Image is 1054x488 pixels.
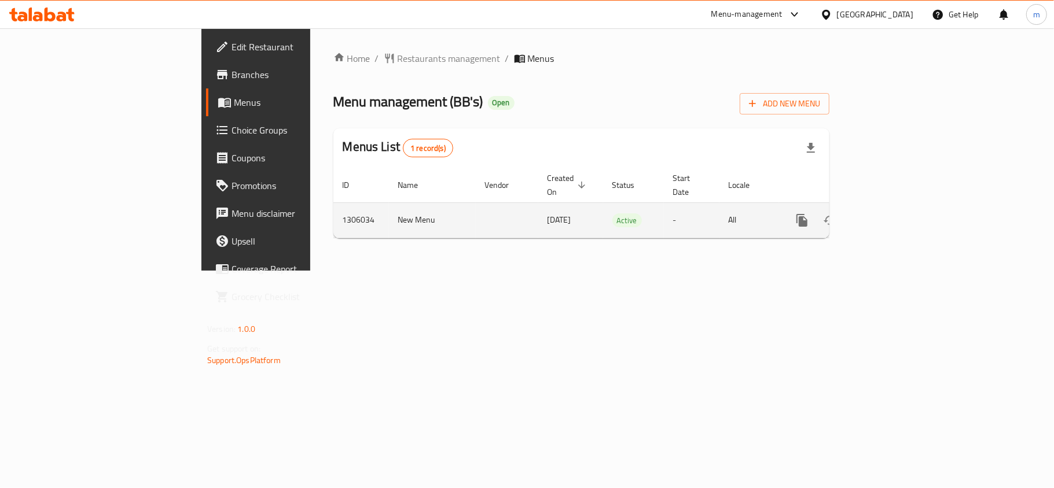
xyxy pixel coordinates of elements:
button: Change Status [816,206,844,234]
span: ID [343,178,365,192]
span: Created On [548,171,589,199]
div: Menu-management [711,8,783,21]
a: Support.OpsPlatform [207,353,281,368]
span: Active [612,214,642,227]
div: Active [612,213,642,227]
div: Open [488,96,515,110]
span: Start Date [673,171,706,199]
span: Choice Groups [232,123,368,137]
span: [DATE] [548,212,571,227]
table: enhanced table [333,168,909,238]
span: Upsell [232,234,368,248]
td: - [664,202,719,238]
a: Edit Restaurant [206,33,377,61]
span: Restaurants management [398,51,501,65]
span: Name [398,178,434,192]
span: m [1033,8,1040,21]
a: Promotions [206,172,377,199]
div: [GEOGRAPHIC_DATA] [837,8,913,21]
span: Vendor [485,178,524,192]
span: 1 record(s) [403,143,453,154]
span: Grocery Checklist [232,290,368,304]
span: Menus [528,51,554,65]
a: Coverage Report [206,255,377,283]
a: Menus [206,88,377,116]
span: Get support on: [207,341,260,356]
span: Open [488,98,515,108]
h2: Menus List [343,138,453,157]
nav: breadcrumb [333,51,829,65]
th: Actions [779,168,909,203]
div: Total records count [403,139,453,157]
a: Menu disclaimer [206,199,377,227]
td: All [719,202,779,238]
span: Menu disclaimer [232,206,368,220]
span: Branches [232,68,368,82]
a: Grocery Checklist [206,283,377,310]
a: Coupons [206,144,377,172]
span: Promotions [232,179,368,193]
span: Add New Menu [749,97,820,111]
span: Coverage Report [232,262,368,276]
td: New Menu [389,202,476,238]
button: more [788,206,816,234]
span: Edit Restaurant [232,40,368,54]
div: Export file [797,134,825,162]
span: Status [612,178,650,192]
span: Locale [729,178,765,192]
span: Version: [207,321,236,337]
a: Restaurants management [384,51,501,65]
a: Upsell [206,227,377,255]
span: Menus [234,95,368,109]
span: Coupons [232,151,368,165]
a: Branches [206,61,377,88]
li: / [505,51,509,65]
button: Add New Menu [740,93,829,114]
span: Menu management ( BB's ) [333,88,483,114]
span: 1.0.0 [237,321,255,337]
a: Choice Groups [206,116,377,144]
